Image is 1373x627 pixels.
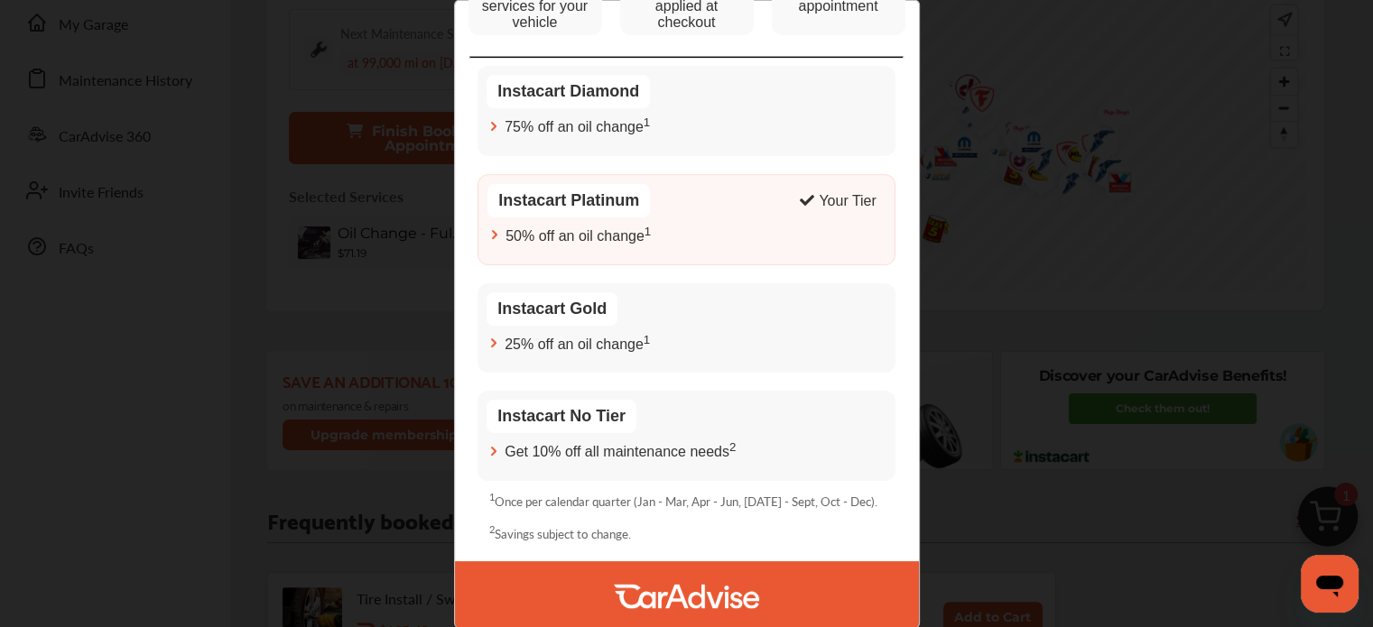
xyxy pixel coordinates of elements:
[489,523,495,537] sup: 2
[729,441,736,455] sup: 2
[487,119,501,134] img: ca-chevron-right.3d01df95.svg
[644,334,650,347] sup: 1
[506,225,651,244] span: 50% off an oil change
[505,334,650,354] span: 25% off an oil change
[487,401,636,434] div: Instacart No Tier
[489,523,631,542] p: Savings subject to change.
[487,293,617,327] div: Instacart Gold
[644,116,650,130] sup: 1
[505,441,736,461] span: Get 10% off all maintenance needs
[487,337,501,351] img: ca-chevron-right.3d01df95.svg
[487,184,650,217] div: Instacart Platinum
[489,490,495,503] sup: 1
[487,444,501,458] img: ca-chevron-right.3d01df95.svg
[645,225,651,238] sup: 1
[487,76,650,109] div: Instacart Diamond
[819,193,876,209] div: Your Tier
[505,116,650,136] span: 75% off an oil change
[489,490,877,509] p: Once per calendar quarter (Jan - Mar, Apr - Jun, [DATE] - Sept, Oct - Dec).
[487,227,502,242] img: ca-chevron-right.3d01df95.svg
[1301,555,1359,613] iframe: Button to launch messaging window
